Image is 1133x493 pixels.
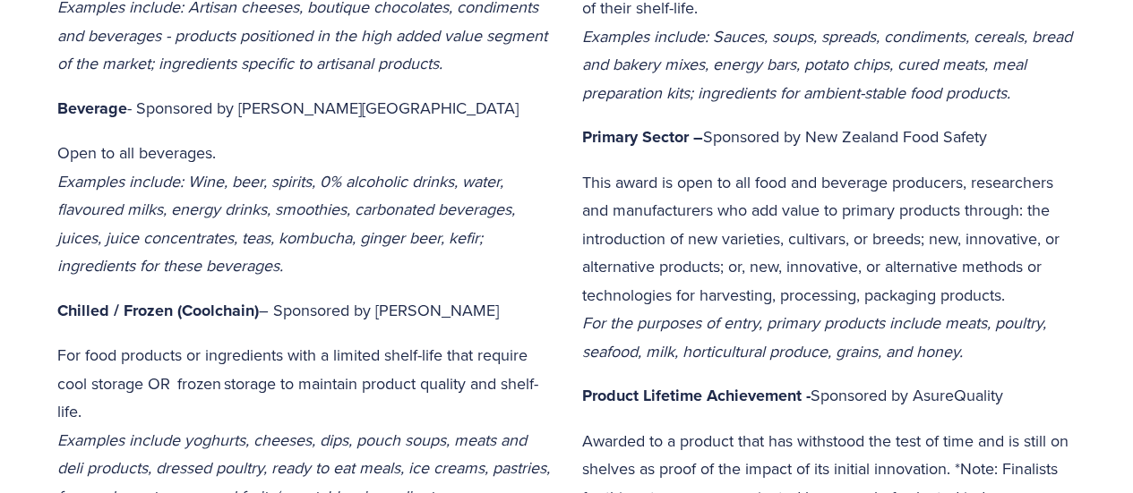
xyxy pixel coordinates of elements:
[57,139,552,280] p: Open to all beverages.
[57,299,259,322] strong: Chilled / Frozen (Coolchain)
[582,25,1077,104] em: Examples include: Sauces, soups, spreads, condiments, cereals, bread and bakery mixes, energy bar...
[57,170,519,277] em: Examples include: Wine, beer, spirits, 0% alcoholic drinks, water, flavoured milks, energy drinks...
[582,123,1077,152] p: Sponsored by New Zealand Food Safety
[57,94,552,123] p: - Sponsored by [PERSON_NAME][GEOGRAPHIC_DATA]
[582,125,703,149] strong: Primary Sector –
[582,381,1077,411] p: Sponsored by AsureQuality
[57,296,552,326] p: – Sponsored by [PERSON_NAME]
[582,384,811,407] strong: Product Lifetime Achievement -
[57,97,127,120] strong: Beverage
[582,168,1077,366] p: This award is open to all food and beverage producers, researchers and manufacturers who add valu...
[582,311,1051,362] em: For the purposes of entry, primary products include meats, poultry, seafood, milk, horticultural ...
